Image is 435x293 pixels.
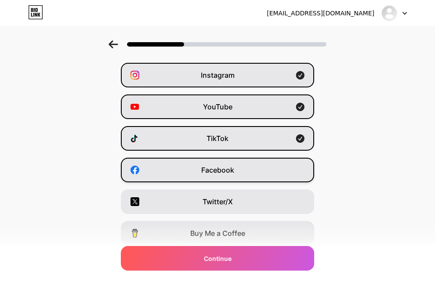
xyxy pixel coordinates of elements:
[203,101,232,112] span: YouTube
[204,254,232,263] span: Continue
[203,196,233,207] span: Twitter/X
[381,5,398,22] img: daniaalsaraf
[201,165,234,175] span: Facebook
[201,70,235,80] span: Instagram
[207,133,228,144] span: TikTok
[190,228,245,239] span: Buy Me a Coffee
[267,9,374,18] div: [EMAIL_ADDRESS][DOMAIN_NAME]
